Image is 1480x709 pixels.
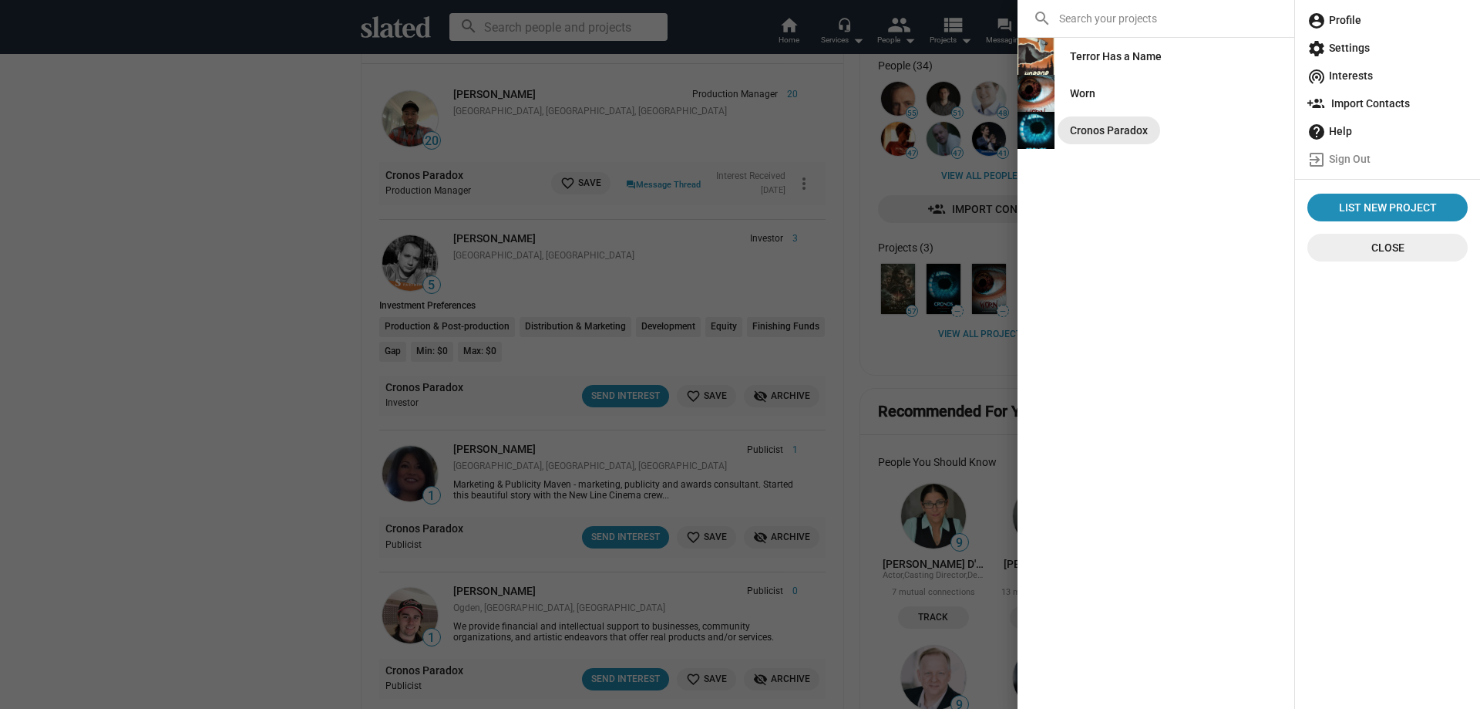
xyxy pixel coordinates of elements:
[1070,42,1162,70] div: Terror Has a Name
[1070,79,1095,107] div: Worn
[1307,117,1468,145] span: Help
[1301,117,1474,145] a: Help
[1307,12,1326,30] mat-icon: account_circle
[1307,123,1326,141] mat-icon: help
[1070,116,1148,144] div: Cronos Paradox
[1307,34,1468,62] span: Settings
[1307,6,1468,34] span: Profile
[1033,9,1051,28] mat-icon: search
[1301,6,1474,34] a: Profile
[1301,34,1474,62] a: Settings
[1307,150,1326,169] mat-icon: exit_to_app
[1301,145,1474,173] a: Sign Out
[1320,234,1455,262] span: Close
[1017,75,1054,112] img: Worn
[1301,62,1474,89] a: Interests
[1307,89,1468,117] span: Import Contacts
[1313,194,1461,221] span: List New Project
[1307,67,1326,86] mat-icon: wifi_tethering
[1307,39,1326,58] mat-icon: settings
[1017,38,1054,75] img: Terror Has a Name
[1058,79,1108,107] a: Worn
[1307,234,1468,262] button: Close
[1307,194,1468,221] a: List New Project
[1017,112,1054,149] img: Cronos Paradox
[1307,145,1468,173] span: Sign Out
[1058,42,1174,70] a: Terror Has a Name
[1058,116,1160,144] a: Cronos Paradox
[1301,89,1474,117] a: Import Contacts
[1307,62,1468,89] span: Interests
